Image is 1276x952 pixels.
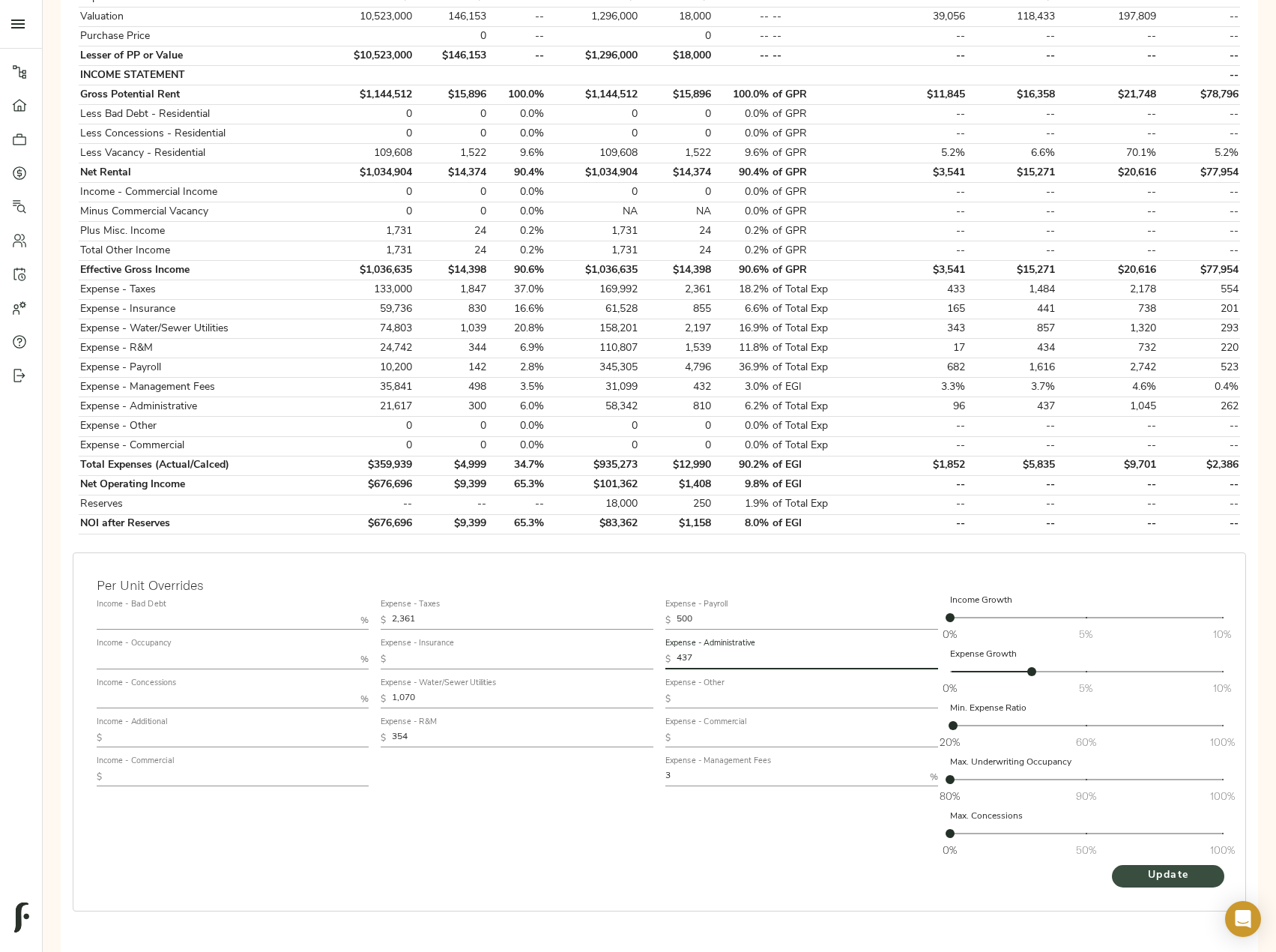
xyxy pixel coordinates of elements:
span: 10% [1213,627,1231,642]
td: 830 [414,300,488,319]
td: -- [967,105,1057,124]
td: -- [1158,46,1240,66]
td: 1,731 [545,222,639,241]
td: -- [1057,241,1158,261]
td: 18.2% [713,280,771,300]
td: -- [967,46,1057,66]
td: 0 [639,183,713,202]
td: 4,796 [639,358,713,378]
td: 345,305 [545,358,639,378]
td: 61,528 [545,300,639,319]
td: 0 [639,124,713,144]
td: -- [1057,105,1158,124]
td: 24 [639,241,713,261]
td: 70.1% [1057,144,1158,163]
label: Expense - Water/Sewer Utilities [381,679,497,687]
td: -- [1057,27,1158,46]
td: 100.0% [488,85,545,105]
td: 0 [545,417,639,436]
td: 1,522 [639,144,713,163]
td: Net Rental [79,163,324,183]
td: -- [1158,66,1240,85]
td: 6.2% [713,397,771,417]
td: 0 [545,183,639,202]
td: Expense - Administrative [79,397,324,417]
span: 80% [940,789,960,804]
label: Expense - Taxes [381,601,441,609]
td: 6.6% [967,144,1057,163]
td: 90.6% [488,261,545,280]
td: 110,807 [545,339,639,358]
td: 0.0% [713,436,771,456]
td: of Total Exp [771,417,869,436]
label: Income - Occupancy [97,640,171,648]
label: Expense - Management Fees [665,758,771,766]
td: 20.8% [488,319,545,339]
td: $14,374 [414,163,488,183]
td: 0 [639,417,713,436]
td: 36.9% [713,358,771,378]
span: 5% [1079,627,1092,642]
td: $18,000 [639,46,713,66]
td: -- [869,222,967,241]
td: of GPR [771,241,869,261]
td: 90.4% [488,163,545,183]
td: 1,616 [967,358,1057,378]
td: 732 [1057,339,1158,358]
td: $16,358 [967,85,1057,105]
td: 0.0% [488,124,545,144]
td: Expense - Water/Sewer Utilities [79,319,324,339]
span: 20% [940,735,960,750]
td: $15,271 [967,163,1057,183]
td: Expense - Insurance [79,300,324,319]
td: 523 [1158,358,1240,378]
td: 24 [639,222,713,241]
td: -- [1158,27,1240,46]
td: $1,036,635 [324,261,414,280]
td: 9.6% [713,144,771,163]
td: 0 [414,202,488,222]
td: 16.9% [713,319,771,339]
td: 1,320 [1057,319,1158,339]
td: 433 [869,280,967,300]
td: Less Vacancy - Residential [79,144,324,163]
label: Income - Commercial [97,758,174,766]
td: $1,296,000 [545,46,639,66]
td: 0 [414,417,488,436]
td: -- [1057,222,1158,241]
td: -- [488,46,545,66]
td: 3.5% [488,378,545,397]
td: 24 [414,222,488,241]
td: 133,000 [324,280,414,300]
td: 0 [324,417,414,436]
td: -- [771,46,869,66]
td: 0.0% [713,124,771,144]
td: of GPR [771,183,869,202]
td: $1,144,512 [545,85,639,105]
td: 197,809 [1057,7,1158,27]
span: 100% [1210,735,1235,750]
td: -- [1158,202,1240,222]
td: 855 [639,300,713,319]
td: 6.9% [488,339,545,358]
td: of Total Exp [771,436,869,456]
td: -- [967,27,1057,46]
td: 554 [1158,280,1240,300]
td: of GPR [771,124,869,144]
label: Income - Concessions [97,679,177,687]
td: -- [869,124,967,144]
td: Expense - R&M [79,339,324,358]
td: 1,731 [324,222,414,241]
td: Expense - Other [79,417,324,436]
td: Total Expenses (Actual/Calced) [79,456,324,475]
td: Valuation [79,7,324,27]
td: 21,617 [324,397,414,417]
td: INCOME STATEMENT [79,66,324,85]
td: 0 [414,105,488,124]
td: 142 [414,358,488,378]
td: 0.2% [713,241,771,261]
td: 0.0% [488,202,545,222]
td: 293 [1158,319,1240,339]
td: 1,847 [414,280,488,300]
td: 343 [869,319,967,339]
